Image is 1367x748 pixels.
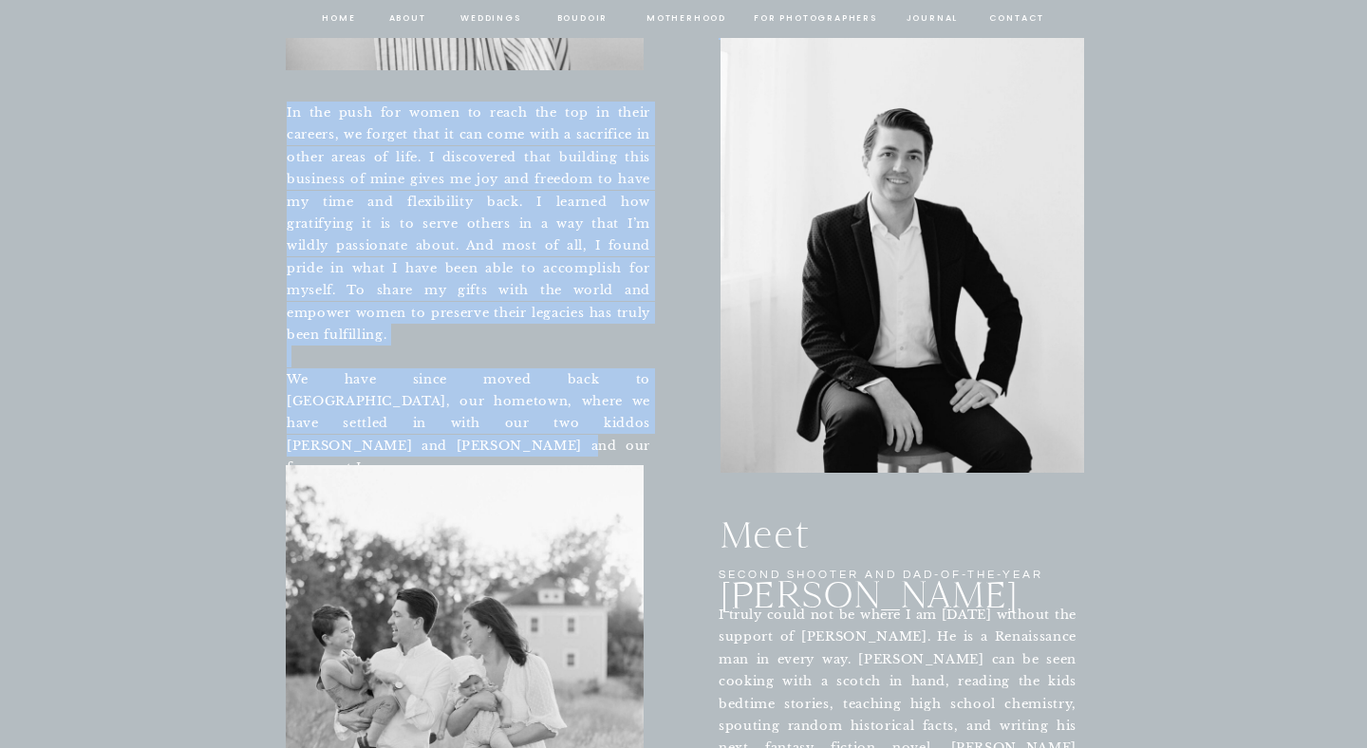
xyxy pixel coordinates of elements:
[986,10,1047,28] a: contact
[721,505,1034,550] h2: Meet [PERSON_NAME]
[321,10,357,28] a: home
[754,10,877,28] a: for photographers
[287,102,650,436] p: In the push for women to reach the top in their careers, we forget that it can come with a sacrif...
[719,565,1058,581] h3: Second shooter and dad-of-the-year
[387,10,427,28] a: about
[903,10,962,28] a: journal
[646,10,725,28] a: Motherhood
[555,10,609,28] a: BOUDOIR
[459,10,523,28] a: Weddings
